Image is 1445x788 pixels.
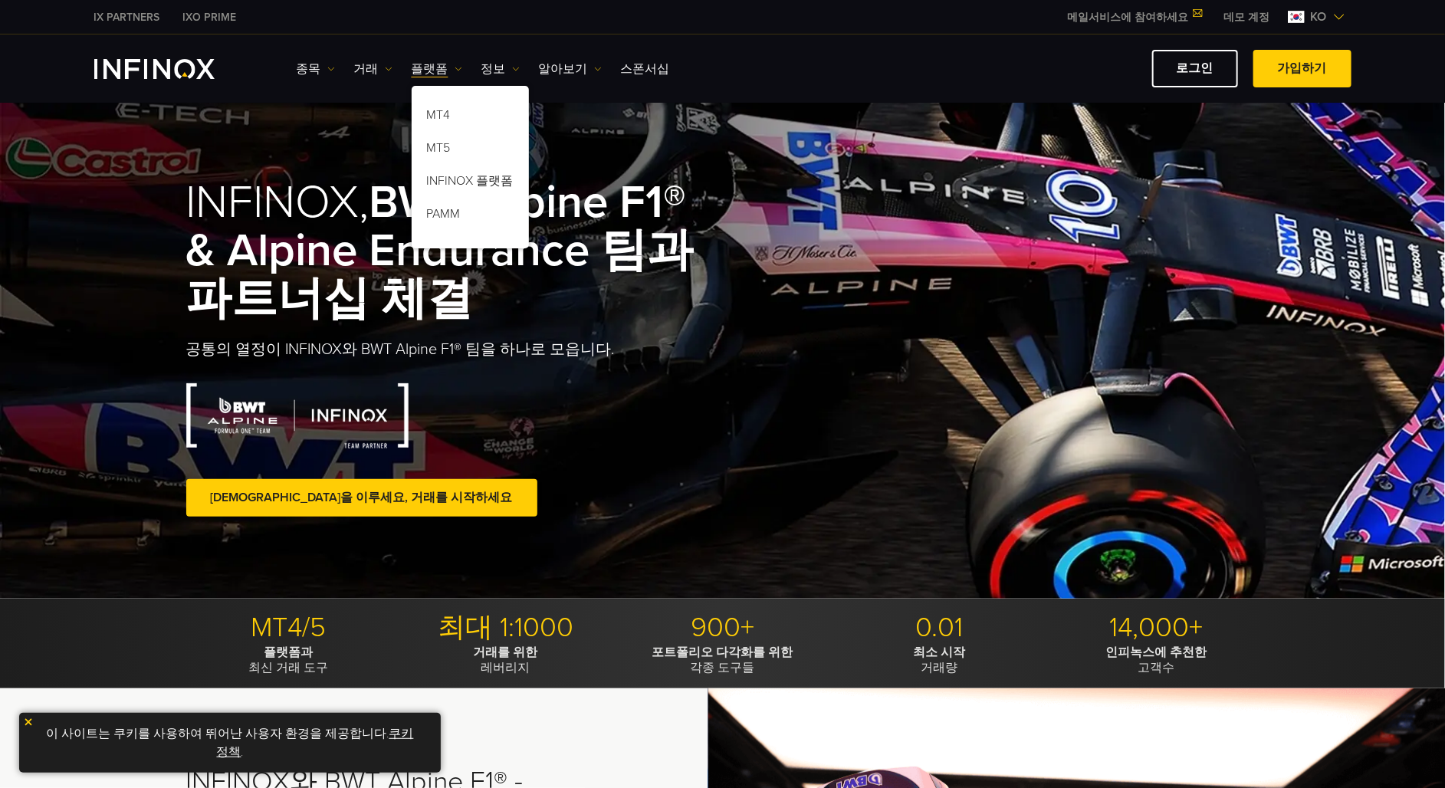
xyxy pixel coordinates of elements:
a: 로그인 [1152,50,1238,87]
a: 플랫폼 [412,60,462,78]
p: 이 사이트는 쿠키를 사용하여 뛰어난 사용자 환경을 제공합니다. . [27,721,433,765]
img: yellow close icon [23,717,34,727]
a: 스폰서십 [621,60,670,78]
a: 정보 [481,60,520,78]
a: 알아보기 [539,60,602,78]
a: 거래 [354,60,392,78]
a: 메일서비스에 참여하세요 [1056,11,1213,24]
a: 가입하기 [1253,50,1351,87]
a: INFINOX 플랫폼 [412,167,529,200]
a: INFINOX MENU [1213,9,1282,25]
a: PAMM [412,200,529,233]
a: INFINOX [172,9,248,25]
strong: BWT Alpine F1® & Alpine Endurance 팀과 파트너십 체결 [186,175,694,327]
a: 종목 [297,60,335,78]
h1: INFINOX, [186,179,723,323]
a: MT5 [412,134,529,167]
a: INFINOX [83,9,172,25]
a: MT4 [412,101,529,134]
p: 공통의 열정이 INFINOX와 BWT Alpine F1® 팀을 하나로 모읍니다. [186,339,723,360]
a: INFINOX Logo [94,59,251,79]
span: ko [1305,8,1333,26]
a: [DEMOGRAPHIC_DATA]을 이루세요, 거래를 시작하세요 [186,479,537,517]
